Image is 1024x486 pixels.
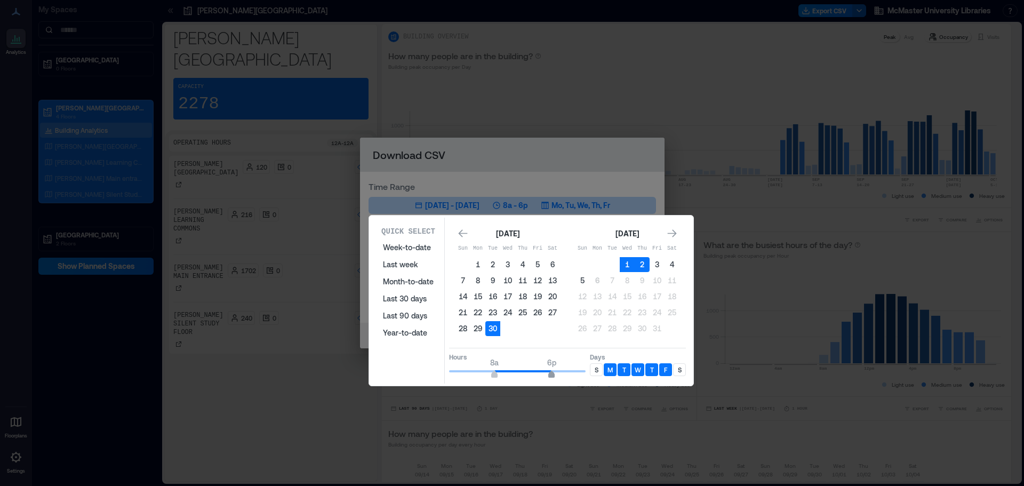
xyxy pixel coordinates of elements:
th: Tuesday [605,241,620,256]
th: Saturday [545,241,560,256]
button: 24 [500,305,515,320]
button: 28 [605,321,620,336]
button: 16 [635,289,650,304]
button: 15 [470,289,485,304]
button: 4 [665,257,679,272]
div: [DATE] [612,227,642,240]
button: 3 [500,257,515,272]
button: 28 [455,321,470,336]
button: 12 [530,273,545,288]
button: 22 [620,305,635,320]
button: 26 [575,321,590,336]
th: Wednesday [500,241,515,256]
button: 6 [590,273,605,288]
button: 25 [665,305,679,320]
button: 12 [575,289,590,304]
button: 1 [470,257,485,272]
div: [DATE] [493,227,523,240]
p: Quick Select [381,226,435,237]
button: 29 [620,321,635,336]
button: 29 [470,321,485,336]
p: Fri [650,244,665,253]
p: T [650,365,654,374]
button: 13 [545,273,560,288]
p: Tue [605,244,620,253]
button: 26 [530,305,545,320]
button: Week-to-date [377,239,440,256]
p: Wed [500,244,515,253]
p: T [622,365,626,374]
button: 11 [665,273,679,288]
p: Thu [635,244,650,253]
p: Sat [665,244,679,253]
button: 5 [575,273,590,288]
button: 19 [530,289,545,304]
button: 30 [485,321,500,336]
p: Wed [620,244,635,253]
button: 9 [485,273,500,288]
button: 4 [515,257,530,272]
button: 14 [455,289,470,304]
th: Sunday [455,241,470,256]
button: 27 [590,321,605,336]
button: 18 [665,289,679,304]
th: Thursday [635,241,650,256]
p: W [635,365,641,374]
button: Last week [377,256,440,273]
button: 7 [455,273,470,288]
p: Sat [545,244,560,253]
p: Thu [515,244,530,253]
button: 11 [515,273,530,288]
th: Sunday [575,241,590,256]
th: Monday [590,241,605,256]
button: 3 [650,257,665,272]
button: 21 [605,305,620,320]
button: 2 [635,257,650,272]
p: Sun [455,244,470,253]
button: 24 [650,305,665,320]
th: Friday [650,241,665,256]
button: 1 [620,257,635,272]
button: 10 [500,273,515,288]
p: Tue [485,244,500,253]
button: Last 90 days [377,307,440,324]
button: 31 [650,321,665,336]
button: 13 [590,289,605,304]
button: 14 [605,289,620,304]
button: Year-to-date [377,324,440,341]
button: 5 [530,257,545,272]
button: 16 [485,289,500,304]
p: Mon [470,244,485,253]
button: 23 [635,305,650,320]
th: Friday [530,241,545,256]
button: 2 [485,257,500,272]
button: 8 [620,273,635,288]
button: 20 [590,305,605,320]
button: 8 [470,273,485,288]
p: S [595,365,598,374]
button: 9 [635,273,650,288]
button: 19 [575,305,590,320]
button: 27 [545,305,560,320]
button: Go to next month [665,226,679,241]
p: Hours [449,353,586,361]
button: 17 [650,289,665,304]
span: 6p [547,358,556,367]
button: Month-to-date [377,273,440,290]
button: 15 [620,289,635,304]
button: Go to previous month [455,226,470,241]
button: 21 [455,305,470,320]
p: Sun [575,244,590,253]
button: 30 [635,321,650,336]
button: 6 [545,257,560,272]
th: Tuesday [485,241,500,256]
p: S [678,365,682,374]
p: F [664,365,667,374]
th: Thursday [515,241,530,256]
button: 25 [515,305,530,320]
button: 23 [485,305,500,320]
th: Saturday [665,241,679,256]
span: 8a [490,358,499,367]
p: Days [590,353,686,361]
button: 10 [650,273,665,288]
